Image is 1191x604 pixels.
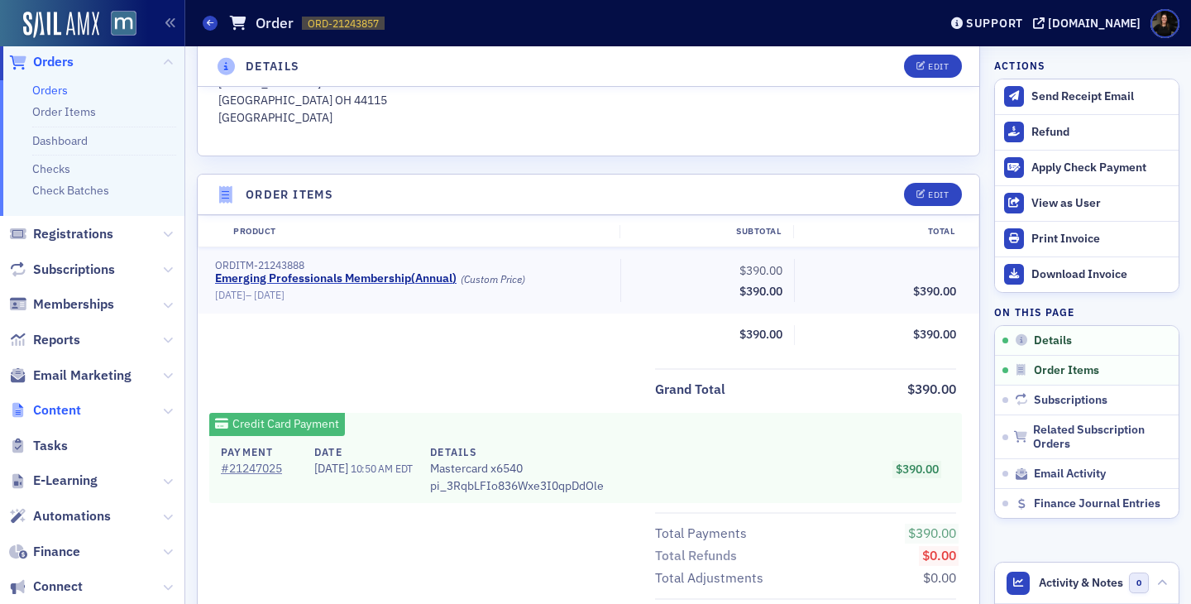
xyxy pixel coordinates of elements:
span: Finance Journal Entries [1034,496,1160,511]
span: Activity & Notes [1039,574,1123,592]
span: Content [33,401,81,419]
span: [DATE] [314,461,351,476]
a: Tasks [9,437,68,455]
a: Print Invoice [995,221,1179,256]
span: $390.00 [739,327,782,342]
a: Connect [9,578,83,596]
span: Total Payments [655,524,753,544]
button: Send Receipt Email [995,79,1179,114]
span: $0.00 [923,569,956,586]
span: $0.00 [922,547,956,563]
div: Send Receipt Email [1031,89,1170,104]
div: Product [222,225,619,238]
a: Content [9,401,81,419]
span: Tasks [33,437,68,455]
span: Automations [33,507,111,525]
button: View as User [995,185,1179,221]
span: Order Items [1034,363,1099,378]
img: SailAMX [23,12,99,38]
a: E-Learning [9,472,98,490]
div: Apply Check Payment [1031,161,1170,175]
span: $390.00 [913,284,956,299]
span: EDT [393,462,414,475]
div: [DOMAIN_NAME] [1048,16,1141,31]
h4: On this page [994,304,1179,319]
div: Print Invoice [1031,232,1170,247]
div: – [215,289,609,301]
span: Finance [33,543,80,561]
span: Subscriptions [33,261,115,279]
a: Email Marketing [9,367,132,385]
div: Refund [1031,125,1170,140]
a: Orders [32,83,68,98]
p: [GEOGRAPHIC_DATA] OH 44115 [218,92,959,109]
span: Email Activity [1034,467,1106,482]
div: pi_3RqbLFIo836Wxe3I0qpDdOle [430,444,604,494]
a: Subscriptions [9,261,115,279]
span: Grand Total [655,380,731,400]
span: $390.00 [913,327,956,342]
span: Profile [1150,9,1179,38]
span: $390.00 [907,381,956,397]
span: $390.00 [896,462,939,477]
span: Connect [33,578,83,596]
a: Registrations [9,225,113,243]
div: Total Adjustments [655,568,763,588]
span: Total Refunds [655,546,743,566]
button: Apply Check Payment [995,150,1179,185]
div: Credit Card Payment [209,413,345,436]
p: [GEOGRAPHIC_DATA] [218,109,959,127]
h4: Order Items [246,186,333,204]
button: [DOMAIN_NAME] [1033,17,1146,29]
span: Memberships [33,295,114,314]
a: Automations [9,507,111,525]
span: Related Subscription Orders [1033,423,1171,452]
div: Total Refunds [655,546,737,566]
span: Email Marketing [33,367,132,385]
div: Grand Total [655,380,725,400]
span: Details [1034,333,1072,348]
h4: Date [314,444,413,459]
span: $390.00 [908,525,956,541]
h4: Actions [994,58,1045,73]
a: Dashboard [32,133,88,148]
span: Reports [33,331,80,349]
span: [DATE] [254,288,285,301]
a: Order Items [32,104,96,119]
div: Support [966,16,1023,31]
span: ORD-21243857 [308,17,379,31]
button: Edit [904,183,961,206]
span: Orders [33,53,74,71]
img: SailAMX [111,11,136,36]
a: Reports [9,331,80,349]
h4: Details [430,444,604,459]
h4: Payment [221,444,297,459]
span: $390.00 [739,284,782,299]
span: Mastercard x6540 [430,460,604,477]
div: Edit [928,190,949,199]
div: Total [793,225,967,238]
a: Orders [9,53,74,71]
a: Download Invoice [995,256,1179,292]
span: $390.00 [739,263,782,278]
a: Emerging Professionals Membership(Annual) [215,271,457,286]
span: 10:50 AM [351,462,393,475]
div: Total Payments [655,524,747,544]
h4: Details [246,58,300,75]
a: Check Batches [32,183,109,198]
a: Checks [32,161,70,176]
div: Edit [928,62,949,71]
div: Download Invoice [1031,267,1170,282]
div: View as User [1031,196,1170,211]
h1: Order [256,13,294,33]
a: Memberships [9,295,114,314]
span: [DATE] [215,288,246,301]
span: 0 [1129,573,1150,593]
a: #21247025 [221,460,297,477]
div: (Custom Price) [461,273,525,285]
span: Total Adjustments [655,568,769,588]
a: Finance [9,543,80,561]
button: Refund [995,114,1179,150]
button: Edit [904,55,961,78]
